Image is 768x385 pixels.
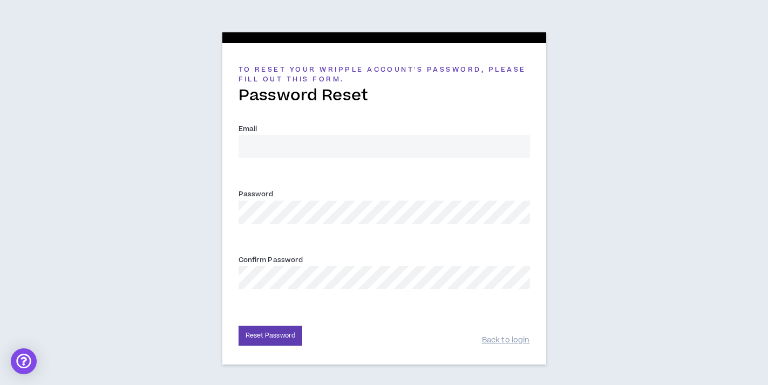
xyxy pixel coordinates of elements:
[482,335,530,346] a: Back to login
[239,120,257,134] label: Email
[11,348,37,374] div: Open Intercom Messenger
[239,185,274,199] label: Password
[239,84,369,107] span: Password Reset
[239,251,303,265] label: Confirm Password
[239,65,530,84] h5: To reset your Wripple Account's password, please fill out this form.
[239,326,303,346] button: Reset Password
